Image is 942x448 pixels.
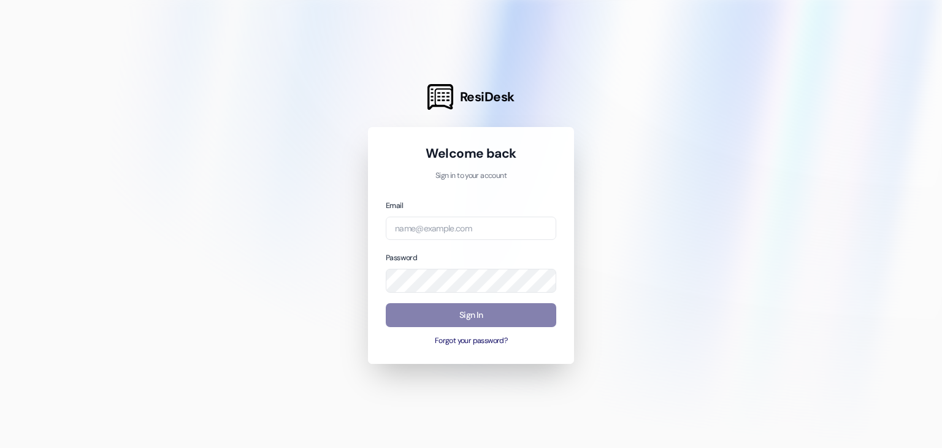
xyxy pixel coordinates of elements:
[386,253,417,263] label: Password
[427,84,453,110] img: ResiDesk Logo
[386,171,556,182] p: Sign in to your account
[460,88,515,106] span: ResiDesk
[386,217,556,241] input: name@example.com
[386,303,556,327] button: Sign In
[386,145,556,162] h1: Welcome back
[386,201,403,210] label: Email
[386,336,556,347] button: Forgot your password?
